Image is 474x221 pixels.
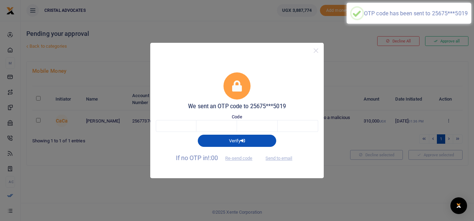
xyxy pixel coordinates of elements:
div: Open Intercom Messenger [450,197,467,214]
button: Verify [198,135,276,147]
div: OTP code has been sent to 25675***5019 [364,10,468,17]
button: Close [311,46,321,56]
h5: We sent an OTP code to 25675***5019 [156,103,318,110]
span: If no OTP in [176,154,259,161]
label: Code [232,113,242,120]
span: !:00 [208,154,218,161]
